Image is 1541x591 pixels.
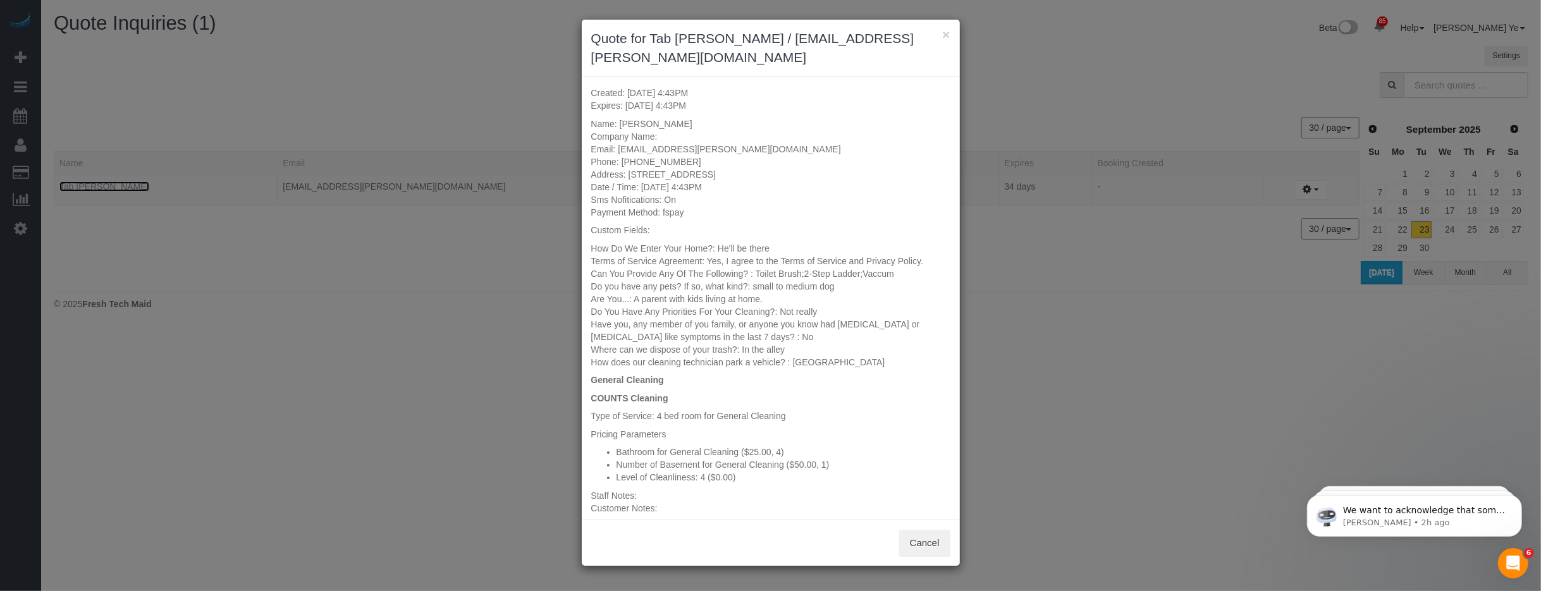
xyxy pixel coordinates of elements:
div: How Do We Enter Your Home?: [591,242,950,255]
p: Type of Service: 4 bed room for General Cleaning [591,410,950,422]
div: Are You...: [591,293,950,305]
div: Do You Have Any Priorities For Your Cleaning?: [591,305,950,318]
iframe: Intercom live chat [1498,548,1528,578]
span: small to medium dog [753,281,835,291]
p: Pricing Parameters [591,428,950,441]
div: Staff Notes: [591,489,950,502]
p: Custom Fields: [591,224,950,236]
span: [GEOGRAPHIC_DATA] [793,357,885,367]
p: Name: [PERSON_NAME] Company Name: Email: [EMAIL_ADDRESS][PERSON_NAME][DOMAIN_NAME] Phone: [PHONE_... [591,118,950,219]
span: Yes, I agree to the Terms of Service and Privacy Policy. [707,256,923,266]
span: Toilet Brush; [756,269,804,279]
div: Can You Provide Any Of The Following? : [591,267,950,280]
div: Do you have any pets? If so, what kind?: [591,280,950,293]
h3: Quote for Tab [PERSON_NAME] / [EMAIL_ADDRESS][PERSON_NAME][DOMAIN_NAME] [591,29,950,67]
span: Date / Time: [DATE] 4:43PM [591,182,703,192]
span: Vaccum [863,269,894,279]
span: 6 [1524,548,1534,558]
div: Have you, any member of you family, or anyone you know had [MEDICAL_DATA] or [MEDICAL_DATA] like ... [591,318,950,343]
li: Level of Cleanliness: 4 ($0.00) [617,471,950,484]
span: 2-Step Ladder; [804,269,863,279]
span: He'll be there [718,243,770,253]
span: In the alley [742,344,785,355]
b: COUNTS Cleaning [591,393,668,403]
p: Created: [DATE] 4:43PM Expires: [DATE] 4:43PM [591,87,950,112]
li: Number of Basement for General Cleaning ($50.00, 1) [617,458,950,471]
iframe: Intercom notifications message [1288,468,1541,557]
span: Not really [780,307,817,317]
span: A parent with kids living at home. [634,294,763,304]
div: Customer Notes: [591,502,950,515]
li: Bathroom for General Cleaning ($25.00, 4) [617,446,950,458]
div: Terms of Service Agreement: [591,255,950,267]
div: How does our cleaning technician park a vehicle? : [591,356,950,369]
div: Where can we dispose of your trash?: [591,343,950,356]
button: Cancel [899,530,950,556]
span: No [802,332,814,342]
button: × [942,28,950,41]
b: General Cleaning [591,375,664,385]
